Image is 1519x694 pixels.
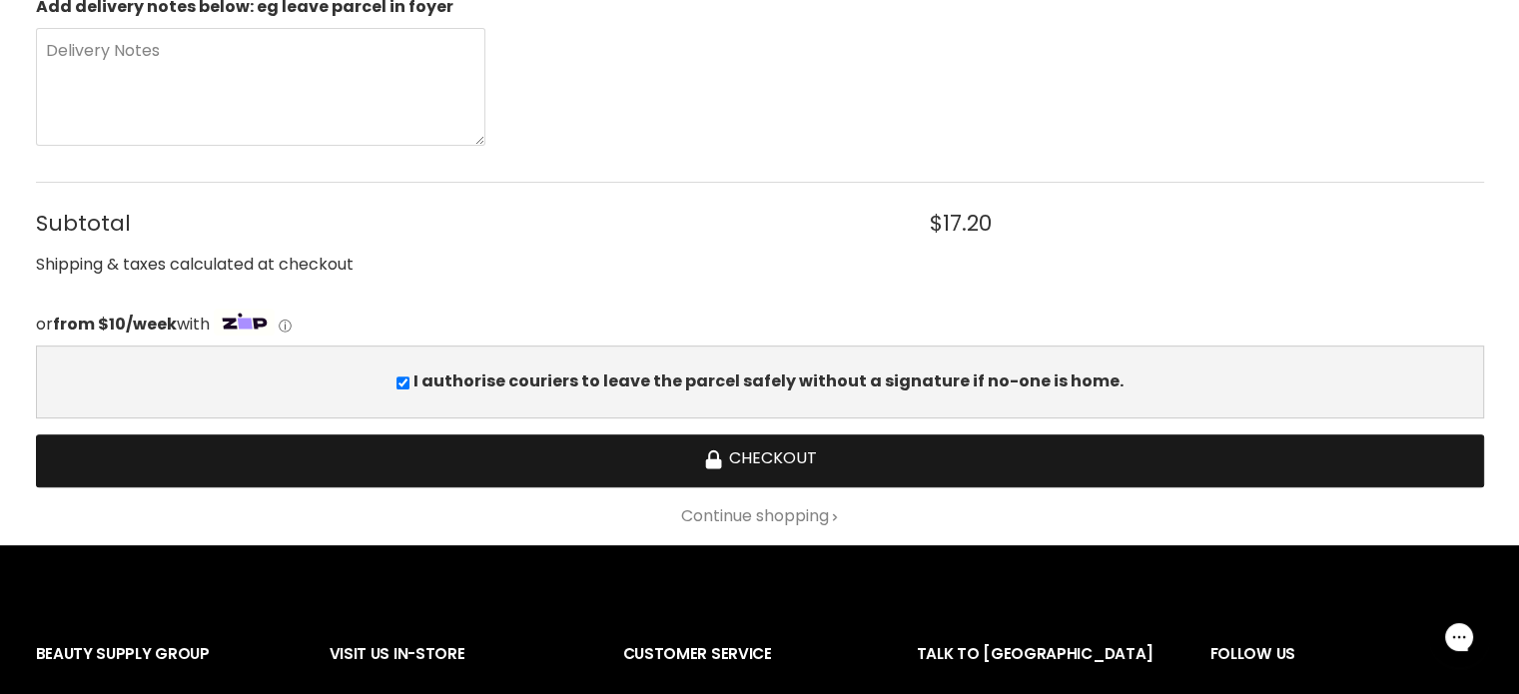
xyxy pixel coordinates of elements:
button: Checkout [36,434,1484,487]
img: Zip Logo [214,309,276,337]
span: $17.20 [930,211,992,236]
span: Subtotal [36,211,885,236]
iframe: Gorgias live chat messenger [1419,600,1499,674]
strong: from $10/week [53,313,177,336]
a: Continue shopping [36,507,1484,525]
b: I authorise couriers to leave the parcel safely without a signature if no-one is home. [413,369,1124,392]
span: or with [36,313,210,336]
div: Shipping & taxes calculated at checkout [36,253,1484,278]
